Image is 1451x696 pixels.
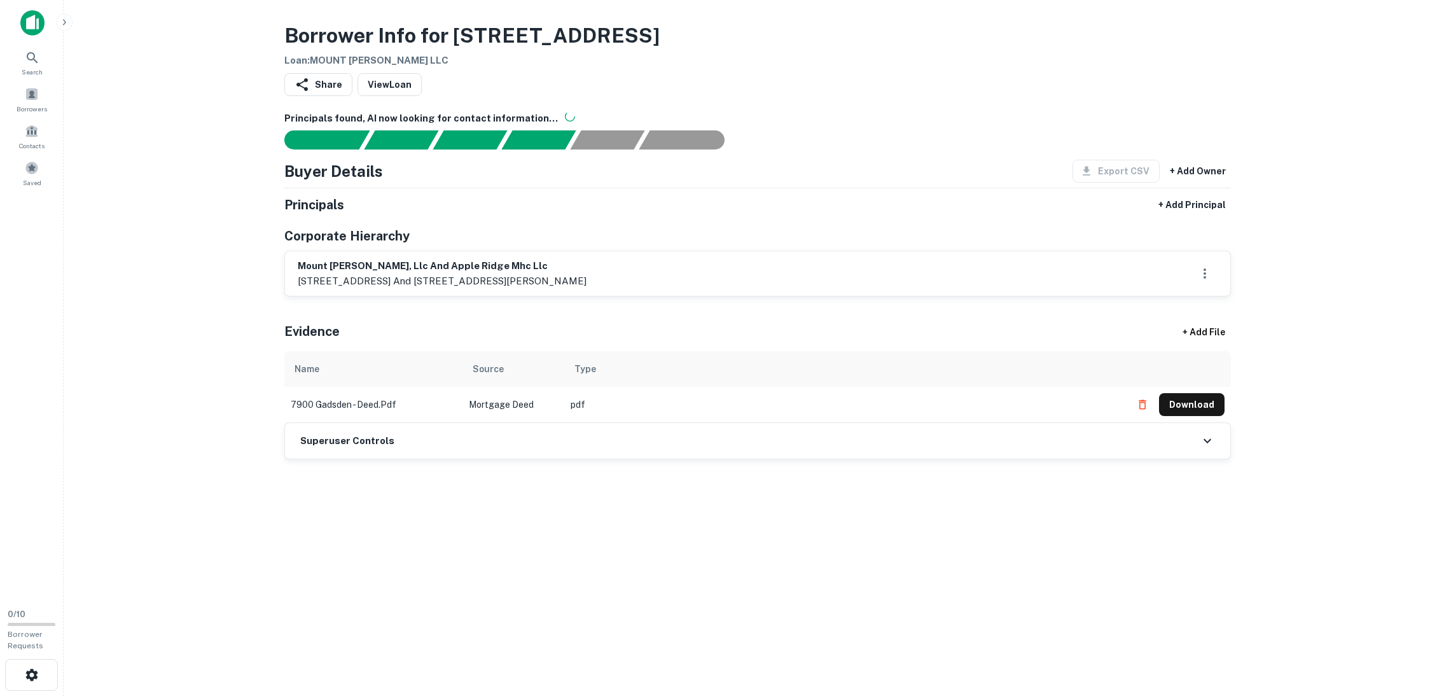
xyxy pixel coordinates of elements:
[284,160,383,183] h4: Buyer Details
[462,387,564,422] td: Mortgage Deed
[364,130,438,150] div: Your request is received and processing...
[574,361,596,377] div: Type
[22,67,43,77] span: Search
[473,361,504,377] div: Source
[501,130,576,150] div: Principals found, AI now looking for contact information...
[284,351,462,387] th: Name
[1131,394,1154,415] button: Delete file
[564,387,1125,422] td: pdf
[17,104,47,114] span: Borrowers
[564,351,1125,387] th: Type
[1165,160,1231,183] button: + Add Owner
[269,130,364,150] div: Sending borrower request to AI...
[300,434,394,449] h6: Superuser Controls
[1159,393,1225,416] button: Download
[8,630,43,650] span: Borrower Requests
[20,10,45,36] img: capitalize-icon.png
[284,351,1231,422] div: scrollable content
[358,73,422,96] a: ViewLoan
[19,141,45,151] span: Contacts
[462,351,564,387] th: Source
[4,82,60,116] a: Borrowers
[8,609,25,619] span: 0 / 10
[23,177,41,188] span: Saved
[639,130,740,150] div: AI fulfillment process complete.
[284,322,340,341] h5: Evidence
[284,387,462,422] td: 7900 gadsden - deed.pdf
[570,130,644,150] div: Principals found, still searching for contact information. This may take time...
[284,53,660,68] h6: Loan : MOUNT [PERSON_NAME] LLC
[4,156,60,190] a: Saved
[4,119,60,153] a: Contacts
[433,130,507,150] div: Documents found, AI parsing details...
[284,226,410,246] h5: Corporate Hierarchy
[1160,321,1249,344] div: + Add File
[284,73,352,96] button: Share
[284,20,660,51] h3: Borrower Info for [STREET_ADDRESS]
[284,195,344,214] h5: Principals
[1153,193,1231,216] button: + Add Principal
[298,259,587,274] h6: mount [PERSON_NAME], llc and apple ridge mhc llc
[4,45,60,80] a: Search
[295,361,319,377] div: Name
[298,274,587,289] p: [STREET_ADDRESS] and [STREET_ADDRESS][PERSON_NAME]
[284,111,1231,126] h6: Principals found, AI now looking for contact information...
[1387,594,1451,655] iframe: Chat Widget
